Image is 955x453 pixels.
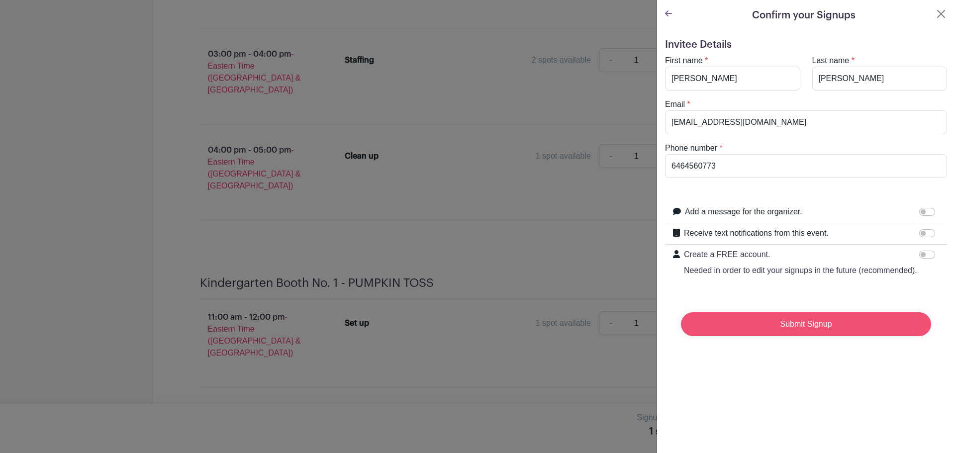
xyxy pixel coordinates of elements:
label: Receive text notifications from this event. [684,227,829,239]
p: Create a FREE account. [684,249,917,261]
h5: Confirm your Signups [752,8,856,23]
label: Email [665,98,685,110]
label: Add a message for the organizer. [685,206,802,218]
button: Close [935,8,947,20]
p: Needed in order to edit your signups in the future (recommended). [684,265,917,276]
input: Submit Signup [681,312,931,336]
label: Phone number [665,142,717,154]
label: First name [665,55,703,67]
h5: Invitee Details [665,39,947,51]
label: Last name [812,55,850,67]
